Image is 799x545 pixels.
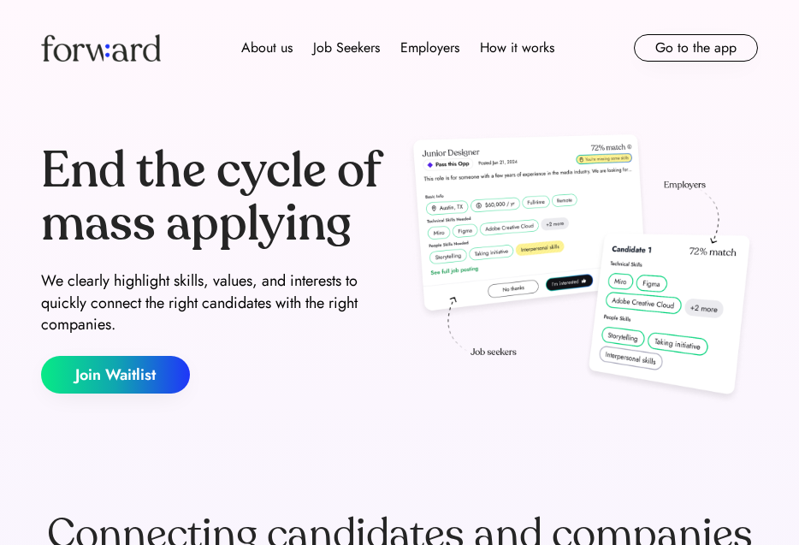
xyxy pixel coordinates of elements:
[241,38,293,58] div: About us
[406,130,758,408] img: hero-image.png
[634,34,758,62] button: Go to the app
[480,38,554,58] div: How it works
[400,38,459,58] div: Employers
[41,34,161,62] img: Forward logo
[41,356,190,394] button: Join Waitlist
[41,145,393,250] div: End the cycle of mass applying
[41,270,393,335] div: We clearly highlight skills, values, and interests to quickly connect the right candidates with t...
[313,38,380,58] div: Job Seekers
